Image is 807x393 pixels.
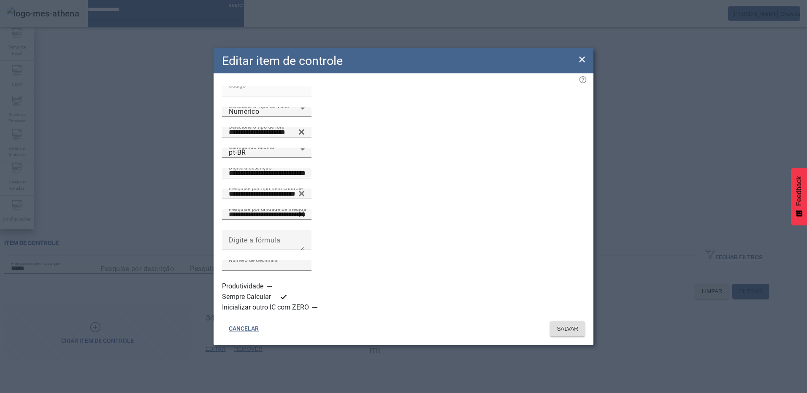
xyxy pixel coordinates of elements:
label: Sempre Calcular [222,292,273,302]
input: Number [229,189,305,199]
mat-label: Pesquise por unidade de medida [229,206,306,212]
h2: Editar item de controle [222,52,343,70]
span: Numérico [229,108,259,116]
span: Feedback [795,176,803,206]
span: pt-BR [229,148,246,156]
input: Number [229,127,305,137]
mat-label: Digite a fórmula [229,236,280,244]
mat-label: Código [229,83,246,89]
mat-label: Número de decimais [229,257,278,263]
mat-label: Pesquise por tipo item controle [229,186,303,191]
mat-label: Selecione o tipo de lote [229,124,284,130]
label: Produtividade [222,281,265,291]
mat-label: Digite a descrição [229,165,271,171]
input: Number [229,210,305,220]
button: SALVAR [550,321,585,336]
span: SALVAR [557,325,578,333]
button: CANCELAR [222,321,265,336]
span: CANCELAR [229,325,259,333]
button: Feedback - Mostrar pesquisa [791,168,807,225]
label: Inicializar outro IC com ZERO [222,302,311,312]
